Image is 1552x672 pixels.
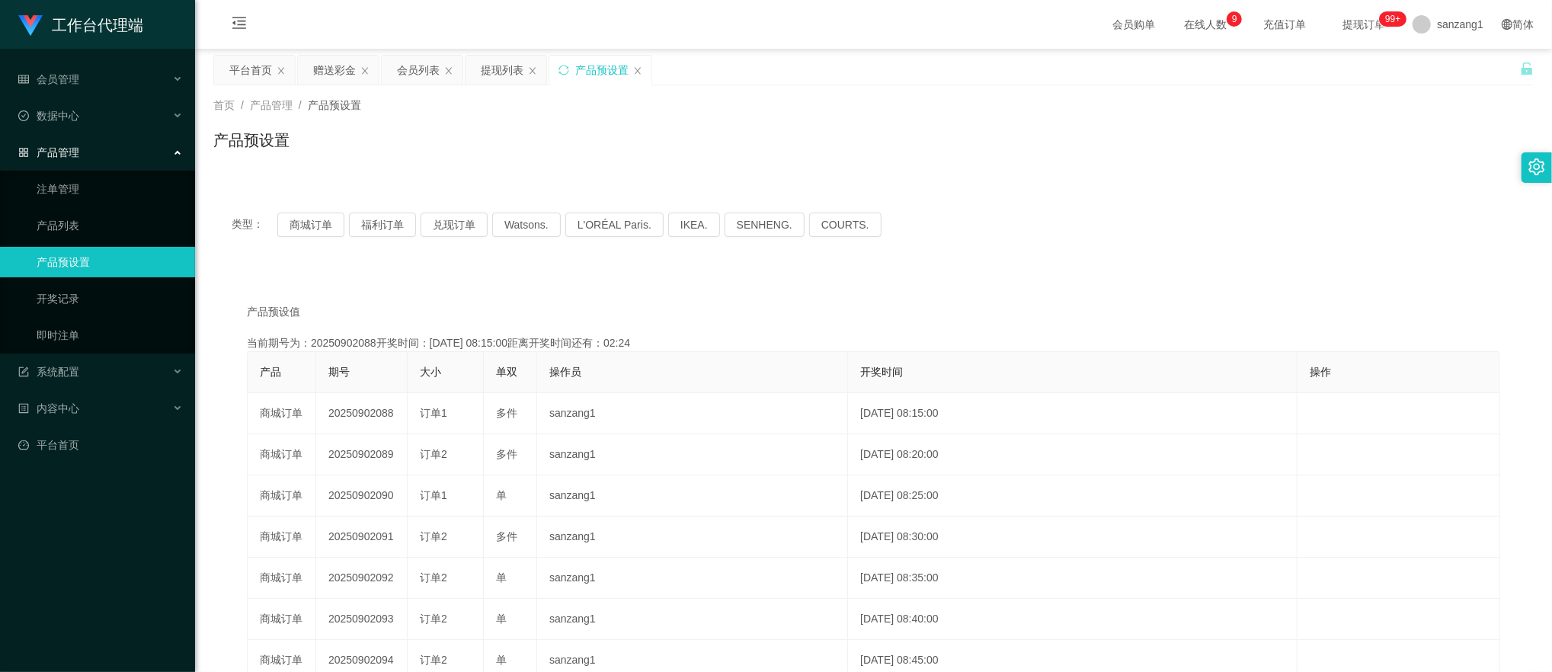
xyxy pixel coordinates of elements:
[1502,19,1512,30] i: 图标: global
[18,74,29,85] i: 图标: table
[18,73,79,85] span: 会员管理
[848,558,1298,599] td: [DATE] 08:35:00
[809,213,882,237] button: COURTS.
[260,366,281,378] span: 产品
[537,475,848,517] td: sanzang1
[248,517,316,558] td: 商城订单
[496,407,517,419] span: 多件
[308,99,361,111] span: 产品预设置
[248,475,316,517] td: 商城订单
[18,402,79,414] span: 内容中心
[537,558,848,599] td: sanzang1
[420,489,447,501] span: 订单1
[575,56,629,85] div: 产品预设置
[496,489,507,501] span: 单
[496,448,517,460] span: 多件
[492,213,561,237] button: Watsons.
[277,213,344,237] button: 商城订单
[18,147,29,158] i: 图标: appstore-o
[18,15,43,37] img: logo.9652507e.png
[248,434,316,475] td: 商城订单
[18,366,79,378] span: 系统配置
[1256,19,1314,30] span: 充值订单
[316,517,408,558] td: 20250902091
[248,558,316,599] td: 商城订单
[420,366,441,378] span: 大小
[316,558,408,599] td: 20250902092
[558,65,569,75] i: 图标: sync
[37,174,183,204] a: 注单管理
[537,434,848,475] td: sanzang1
[241,99,244,111] span: /
[52,1,143,50] h1: 工作台代理端
[496,654,507,666] span: 单
[633,66,642,75] i: 图标: close
[349,213,416,237] button: 福利订单
[420,613,447,625] span: 订单2
[232,213,277,237] span: 类型：
[316,599,408,640] td: 20250902093
[528,66,537,75] i: 图标: close
[213,1,265,50] i: 图标: menu-fold
[420,571,447,584] span: 订单2
[725,213,805,237] button: SENHENG.
[18,430,183,460] a: 图标: dashboard平台首页
[496,571,507,584] span: 单
[313,56,356,85] div: 赠送彩金
[421,213,488,237] button: 兑现订单
[496,366,517,378] span: 单双
[316,434,408,475] td: 20250902089
[277,66,286,75] i: 图标: close
[37,283,183,314] a: 开奖记录
[848,434,1298,475] td: [DATE] 08:20:00
[299,99,302,111] span: /
[565,213,664,237] button: L'ORÉAL Paris.
[213,99,235,111] span: 首页
[860,366,903,378] span: 开奖时间
[37,320,183,350] a: 即时注单
[18,18,143,30] a: 工作台代理端
[848,475,1298,517] td: [DATE] 08:25:00
[481,56,523,85] div: 提现列表
[848,517,1298,558] td: [DATE] 08:30:00
[1232,11,1237,27] p: 9
[420,407,447,419] span: 订单1
[1379,11,1406,27] sup: 1048
[420,654,447,666] span: 订单2
[537,599,848,640] td: sanzang1
[444,66,453,75] i: 图标: close
[420,530,447,542] span: 订单2
[1520,62,1534,75] i: 图标: unlock
[247,335,1500,351] div: 当前期号为：20250902088开奖时间：[DATE] 08:15:00距离开奖时间还有：02:24
[18,110,29,121] i: 图标: check-circle-o
[37,247,183,277] a: 产品预设置
[668,213,720,237] button: IKEA.
[1176,19,1234,30] span: 在线人数
[496,530,517,542] span: 多件
[18,110,79,122] span: 数据中心
[229,56,272,85] div: 平台首页
[37,210,183,241] a: 产品列表
[360,66,370,75] i: 图标: close
[328,366,350,378] span: 期号
[18,366,29,377] i: 图标: form
[18,146,79,158] span: 产品管理
[1335,19,1393,30] span: 提现订单
[1227,11,1242,27] sup: 9
[537,393,848,434] td: sanzang1
[496,613,507,625] span: 单
[537,517,848,558] td: sanzang1
[316,393,408,434] td: 20250902088
[247,304,300,320] span: 产品预设值
[250,99,293,111] span: 产品管理
[213,129,290,152] h1: 产品预设置
[848,393,1298,434] td: [DATE] 08:15:00
[420,448,447,460] span: 订单2
[848,599,1298,640] td: [DATE] 08:40:00
[397,56,440,85] div: 会员列表
[1310,366,1331,378] span: 操作
[1528,158,1545,175] i: 图标: setting
[316,475,408,517] td: 20250902090
[248,393,316,434] td: 商城订单
[18,403,29,414] i: 图标: profile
